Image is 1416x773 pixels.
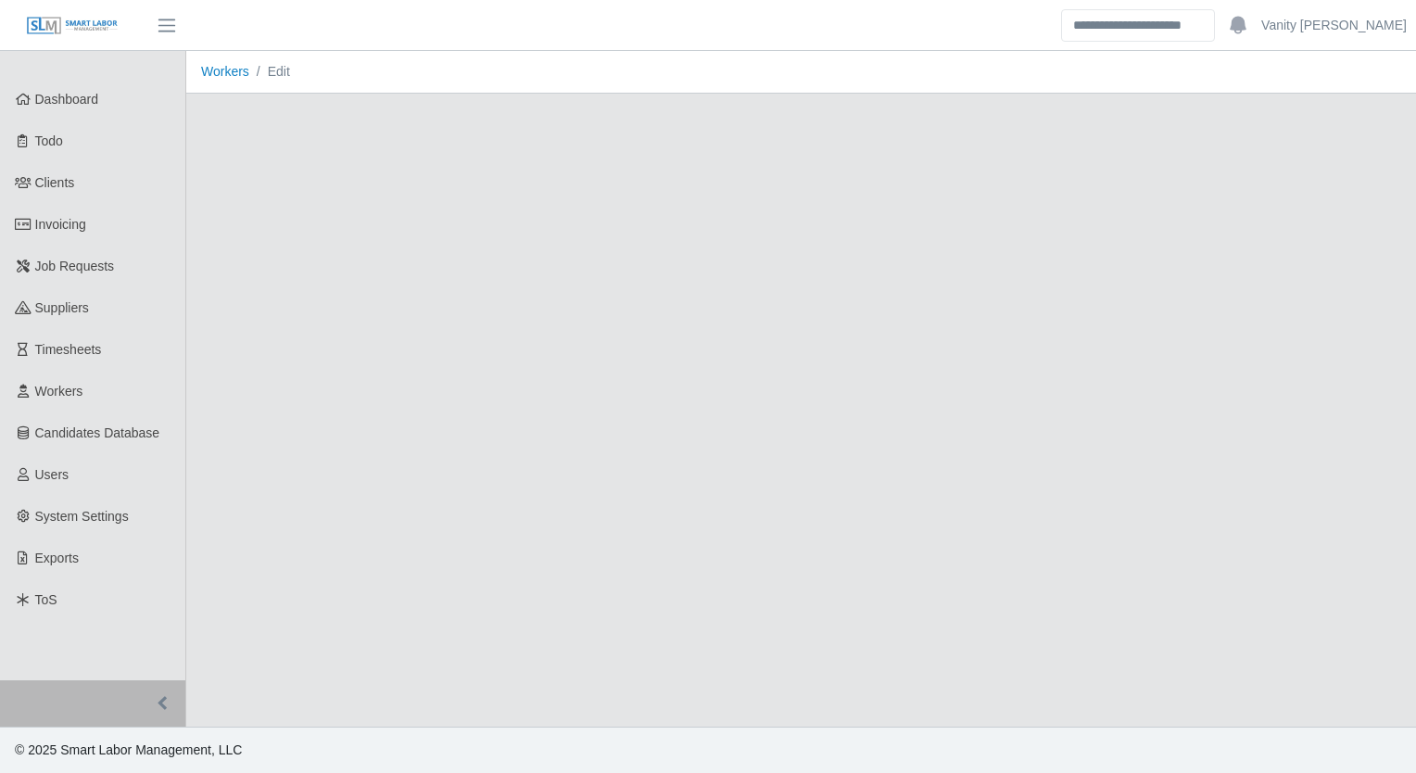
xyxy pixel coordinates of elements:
span: Dashboard [35,92,99,107]
span: Job Requests [35,259,115,273]
span: Timesheets [35,342,102,357]
span: Invoicing [35,217,86,232]
li: Edit [249,62,290,82]
a: Vanity [PERSON_NAME] [1261,16,1407,35]
span: Candidates Database [35,425,160,440]
span: Users [35,467,70,482]
input: Search [1061,9,1215,42]
span: Exports [35,551,79,565]
span: Workers [35,384,83,399]
img: SLM Logo [26,16,119,36]
span: System Settings [35,509,129,524]
span: ToS [35,592,57,607]
span: Todo [35,133,63,148]
span: Clients [35,175,75,190]
span: © 2025 Smart Labor Management, LLC [15,742,242,757]
span: Suppliers [35,300,89,315]
a: Workers [201,64,249,79]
